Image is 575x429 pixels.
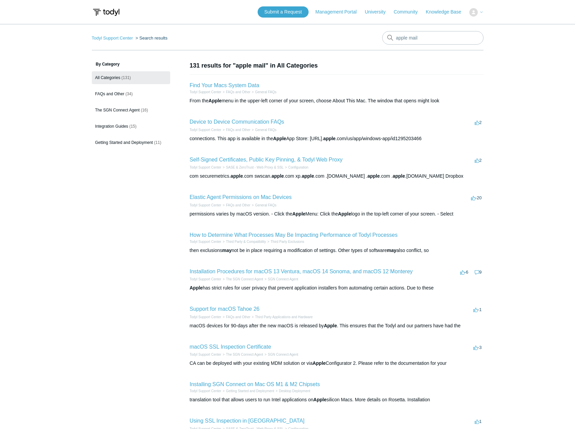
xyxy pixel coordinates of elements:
[226,90,250,94] a: FAQs and Other
[154,140,161,145] span: (11)
[221,90,250,95] li: FAQs and Other
[190,173,483,180] div: com securemetrics. .com swscan. .com xp. .com .[DOMAIN_NAME] . .com . .[DOMAIN_NAME] Dropbox
[231,173,243,179] em: apple
[302,173,314,179] em: apple
[126,92,133,96] span: (34)
[190,128,221,132] a: Todyl Support Center
[221,277,263,282] li: The SGN Connect Agent
[251,314,313,320] li: Third Party Applications and Hardware
[190,166,221,169] a: Todyl Support Center
[315,8,363,16] a: Management Portal
[222,248,232,253] em: may
[190,97,483,104] div: From the menu in the upper-left corner of your screen, choose About This Mac. The window that ope...
[226,128,250,132] a: FAQs and Other
[251,203,277,208] li: General FAQs
[92,35,134,41] li: Todyl Support Center
[263,277,298,282] li: SGN Connect Agent
[190,240,221,244] a: Todyl Support Center
[190,239,221,244] li: Todyl Support Center
[251,90,277,95] li: General FAQs
[190,277,221,282] li: Todyl Support Center
[190,306,260,312] a: Support for macOS Tahoe 26
[221,127,250,132] li: FAQs and Other
[226,389,274,393] a: Getting Started and Deployment
[471,195,482,200] span: -20
[226,240,266,244] a: Third Party & Compatibility
[190,165,221,170] li: Todyl Support Center
[190,314,221,320] li: Todyl Support Center
[92,87,170,100] a: FAQs and Other (34)
[255,203,276,207] a: General FAQs
[190,157,343,162] a: Self-Signed Certificates, Public Key Pinning, & Todyl Web Proxy
[324,323,337,328] em: Apple
[221,314,250,320] li: FAQs and Other
[266,239,304,244] li: Third Party Exclusions
[190,194,292,200] a: Elastic Agent Permissions on Mac Devices
[209,98,222,103] em: Apple
[475,158,481,163] span: 2
[190,285,203,291] em: Apple
[190,396,483,403] div: translation tool that allows users to run Intel applications on silicon Macs. More details on Ros...
[92,6,121,19] img: Todyl Support Center Help Center home page
[95,108,140,112] span: The SGN Connect Agent
[122,75,131,80] span: (131)
[292,211,306,217] em: Apple
[92,71,170,84] a: All Categories (131)
[251,127,277,132] li: General FAQs
[273,136,286,141] em: Apple
[274,388,310,394] li: Desktop Deployment
[279,389,310,393] a: Desktop Deployment
[141,108,148,112] span: (16)
[226,203,250,207] a: FAQs and Other
[92,35,133,41] a: Todyl Support Center
[226,166,284,169] a: SASE & ZeroTrust - Web Proxy & SSL
[190,127,221,132] li: Todyl Support Center
[190,135,483,142] div: connections. This app is available in the App Store: [URL]. .com/us/app/windows-app/id1295203466
[365,8,392,16] a: University
[313,397,326,402] em: Apple
[475,419,481,424] span: 1
[221,239,266,244] li: Third Party & Compatibility
[95,92,125,96] span: FAQs and Other
[258,6,309,18] a: Submit a Request
[284,165,308,170] li: Configuration
[190,269,413,274] a: Installation Procedures for macOS 13 Ventura, macOS 14 Sonoma, and macOS 12 Monterey
[95,75,121,80] span: All Categories
[271,240,304,244] a: Third Party Exclusions
[323,136,336,141] em: apple
[338,211,351,217] em: Apple
[190,203,221,208] li: Todyl Support Center
[95,140,153,145] span: Getting Started and Deployment
[221,352,263,357] li: The SGN Connect Agent
[475,270,481,275] span: 9
[473,345,482,350] span: -3
[92,104,170,117] a: The SGN Connect Agent (16)
[190,344,271,350] a: macOS SSL Inspection Certificate
[394,8,424,16] a: Community
[271,173,284,179] em: apple
[255,90,276,94] a: General FAQs
[226,315,250,319] a: FAQs and Other
[190,277,221,281] a: Todyl Support Center
[393,173,405,179] em: apple
[426,8,468,16] a: Knowledge Base
[190,203,221,207] a: Todyl Support Center
[190,353,221,356] a: Todyl Support Center
[255,315,313,319] a: Third Party Applications and Hardware
[190,418,305,424] a: Using SSL Inspection in [GEOGRAPHIC_DATA]
[288,166,308,169] a: Configuration
[268,353,298,356] a: SGN Connect Agent
[190,210,483,218] div: permissions varies by macOS version. - Click the Menu: Click the logo in the top-left corner of y...
[190,284,483,292] div: has strict rules for user privacy that prevent application installers from automating certain act...
[190,381,320,387] a: Installing SGN Connect on Mac OS M1 & M2 Chipsets
[190,119,284,125] a: Device to Device Communication FAQs
[129,124,136,129] span: (15)
[475,120,481,125] span: 2
[473,307,482,312] span: -1
[190,388,221,394] li: Todyl Support Center
[190,247,483,254] div: then exclusions not be in place requiring a modification of settings. Other types of software als...
[263,352,298,357] li: SGN Connect Agent
[190,315,221,319] a: Todyl Support Center
[221,165,283,170] li: SASE & ZeroTrust - Web Proxy & SSL
[190,90,221,95] li: Todyl Support Center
